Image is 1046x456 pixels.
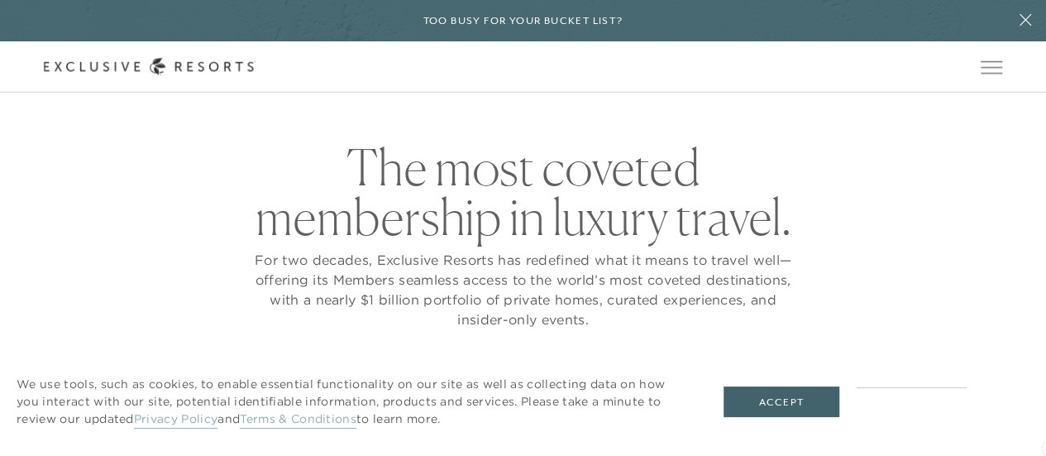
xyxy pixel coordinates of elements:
button: Open navigation [981,61,1002,73]
h6: Too busy for your bucket list? [423,13,623,29]
a: Privacy Policy [134,411,217,429]
p: We use tools, such as cookies, to enable essential functionality on our site as well as collectin... [17,376,690,428]
h2: The most coveted membership in luxury travel. [251,142,796,242]
button: Accept [724,386,839,418]
a: Terms & Conditions [240,411,356,429]
p: For two decades, Exclusive Resorts has redefined what it means to travel well—offering its Member... [251,250,796,329]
